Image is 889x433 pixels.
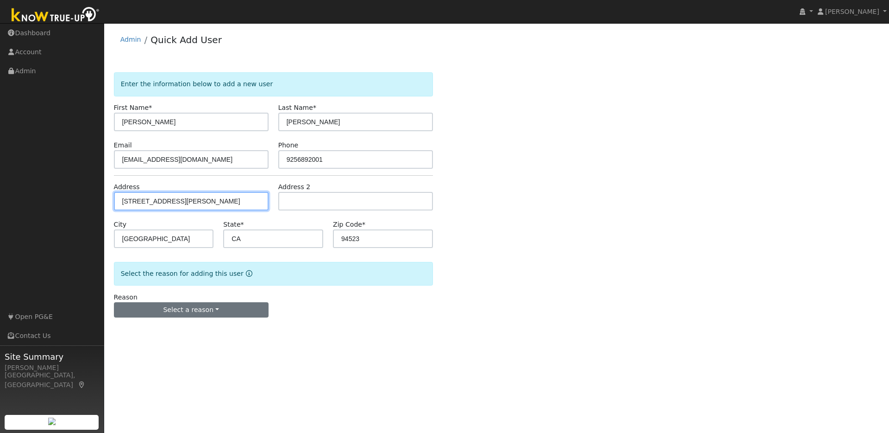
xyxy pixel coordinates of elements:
[223,220,244,229] label: State
[5,370,99,390] div: [GEOGRAPHIC_DATA], [GEOGRAPHIC_DATA]
[150,34,222,45] a: Quick Add User
[78,381,86,388] a: Map
[114,262,433,286] div: Select the reason for adding this user
[114,72,433,96] div: Enter the information below to add a new user
[114,302,269,318] button: Select a reason
[7,5,104,26] img: Know True-Up
[5,363,99,373] div: [PERSON_NAME]
[333,220,365,229] label: Zip Code
[48,418,56,425] img: retrieve
[244,270,252,277] a: Reason for new user
[241,221,244,228] span: Required
[278,140,299,150] label: Phone
[313,104,316,111] span: Required
[114,293,138,302] label: Reason
[120,36,141,43] a: Admin
[114,140,132,150] label: Email
[278,182,311,192] label: Address 2
[5,350,99,363] span: Site Summary
[825,8,879,15] span: [PERSON_NAME]
[278,103,316,113] label: Last Name
[114,182,140,192] label: Address
[362,221,365,228] span: Required
[114,220,127,229] label: City
[114,103,152,113] label: First Name
[149,104,152,111] span: Required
